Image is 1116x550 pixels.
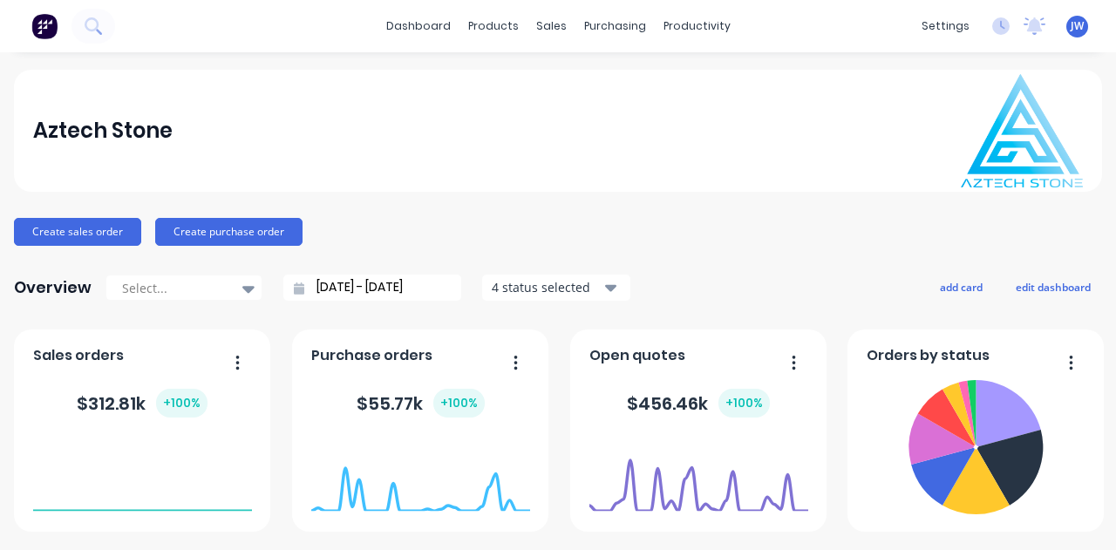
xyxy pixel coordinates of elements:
div: $ 55.77k [357,389,485,418]
button: Create purchase order [155,218,303,246]
span: Sales orders [33,345,124,366]
img: Aztech Stone [961,74,1083,187]
button: Create sales order [14,218,141,246]
div: $ 312.81k [77,389,208,418]
span: JW [1071,18,1084,34]
div: + 100 % [433,389,485,418]
span: Purchase orders [311,345,432,366]
div: + 100 % [718,389,770,418]
div: products [459,13,527,39]
button: add card [929,275,994,298]
div: 4 status selected [492,278,602,296]
img: Factory [31,13,58,39]
div: productivity [655,13,739,39]
div: Aztech Stone [33,113,173,148]
div: + 100 % [156,389,208,418]
div: $ 456.46k [627,389,770,418]
div: purchasing [575,13,655,39]
span: Orders by status [867,345,990,366]
button: 4 status selected [482,275,630,301]
span: Open quotes [589,345,685,366]
div: sales [527,13,575,39]
div: settings [913,13,978,39]
a: dashboard [378,13,459,39]
div: Overview [14,270,92,305]
button: edit dashboard [1004,275,1102,298]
